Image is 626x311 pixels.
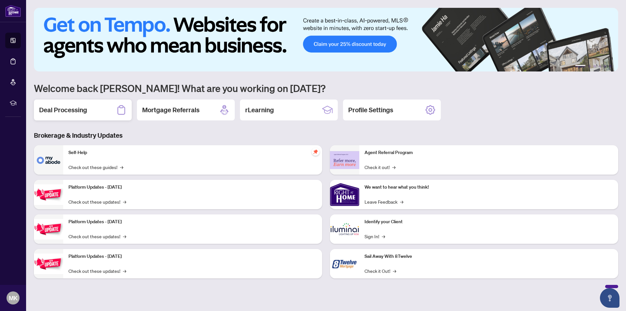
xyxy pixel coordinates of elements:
[68,218,317,225] p: Platform Updates - [DATE]
[142,105,200,115] h2: Mortgage Referrals
[365,184,613,191] p: We want to hear what you think!
[68,149,317,156] p: Self-Help
[365,198,403,205] a: Leave Feedback→
[600,288,619,308] button: Open asap
[365,163,395,171] a: Check it out!→
[593,65,596,68] button: 3
[34,184,63,205] img: Platform Updates - July 21, 2025
[312,148,320,156] span: pushpin
[34,219,63,240] img: Platform Updates - July 8, 2025
[34,131,618,140] h3: Brokerage & Industry Updates
[245,105,274,115] h2: rLearning
[5,5,21,17] img: logo
[123,267,126,274] span: →
[68,233,126,240] a: Check out these updates!→
[365,253,613,260] p: Sail Away With 8Twelve
[123,198,126,205] span: →
[609,65,612,68] button: 6
[39,105,87,115] h2: Deal Processing
[68,198,126,205] a: Check out these updates!→
[68,163,123,171] a: Check out these guides!→
[365,218,613,225] p: Identify your Client
[575,65,586,68] button: 1
[393,267,396,274] span: →
[9,293,18,303] span: MK
[365,233,385,240] a: Sign In!→
[68,267,126,274] a: Check out these updates!→
[365,267,396,274] a: Check it Out!→
[348,105,393,115] h2: Profile Settings
[34,254,63,274] img: Platform Updates - June 23, 2025
[123,233,126,240] span: →
[330,214,359,244] img: Identify your Client
[330,151,359,169] img: Agent Referral Program
[330,249,359,278] img: Sail Away With 8Twelve
[34,82,618,94] h1: Welcome back [PERSON_NAME]! What are you working on [DATE]?
[365,149,613,156] p: Agent Referral Program
[68,253,317,260] p: Platform Updates - [DATE]
[120,163,123,171] span: →
[400,198,403,205] span: →
[34,145,63,175] img: Self-Help
[34,8,618,71] img: Slide 0
[599,65,601,68] button: 4
[604,65,606,68] button: 5
[330,180,359,209] img: We want to hear what you think!
[392,163,395,171] span: →
[68,184,317,191] p: Platform Updates - [DATE]
[382,233,385,240] span: →
[588,65,591,68] button: 2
